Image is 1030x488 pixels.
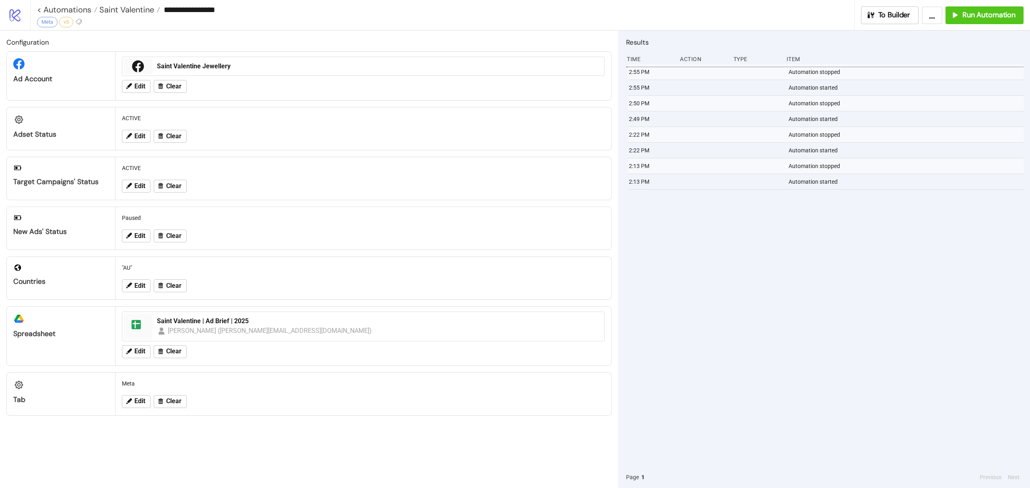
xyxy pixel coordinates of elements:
[134,133,145,140] span: Edit
[626,37,1024,47] h2: Results
[122,345,150,358] button: Edit
[134,348,145,355] span: Edit
[13,227,109,236] div: New Ads' Status
[37,6,97,14] a: < Automations
[788,111,1026,127] div: Automation started
[166,182,181,190] span: Clear
[154,345,187,358] button: Clear
[628,111,676,127] div: 2:49 PM
[628,96,676,111] div: 2:50 PM
[628,64,676,80] div: 2:55 PM
[13,329,109,338] div: Spreadsheet
[166,83,181,90] span: Clear
[733,51,780,67] div: Type
[166,282,181,289] span: Clear
[37,17,58,27] div: Meta
[166,133,181,140] span: Clear
[13,74,109,84] div: Ad Account
[786,51,1024,67] div: Item
[788,174,1026,189] div: Automation started
[946,6,1024,24] button: Run Automation
[861,6,919,24] button: To Builder
[13,130,109,139] div: Adset Status
[119,160,608,176] div: ACTIVE
[122,180,150,193] button: Edit
[788,64,1026,80] div: Automation stopped
[168,326,372,336] div: [PERSON_NAME] ([PERSON_NAME][EMAIL_ADDRESS][DOMAIN_NAME])
[166,398,181,405] span: Clear
[922,6,942,24] button: ...
[788,127,1026,142] div: Automation stopped
[122,279,150,292] button: Edit
[628,174,676,189] div: 2:13 PM
[154,230,187,242] button: Clear
[59,17,73,27] div: v5
[6,37,612,47] h2: Configuration
[13,395,109,404] div: Tab
[788,158,1026,174] div: Automation stopped
[962,10,1016,20] span: Run Automation
[788,143,1026,158] div: Automation started
[122,80,150,93] button: Edit
[788,80,1026,95] div: Automation started
[878,10,911,20] span: To Builder
[134,282,145,289] span: Edit
[639,473,647,482] button: 1
[977,473,1004,482] button: Previous
[154,180,187,193] button: Clear
[134,232,145,240] span: Edit
[13,177,109,187] div: Target Campaigns' Status
[13,277,109,286] div: Countries
[119,111,608,126] div: ACTIVE
[166,232,181,240] span: Clear
[97,6,160,14] a: Saint Valentine
[154,130,187,143] button: Clear
[628,158,676,174] div: 2:13 PM
[154,80,187,93] button: Clear
[166,348,181,355] span: Clear
[154,279,187,292] button: Clear
[1005,473,1022,482] button: Next
[154,395,187,408] button: Clear
[788,96,1026,111] div: Automation stopped
[122,130,150,143] button: Edit
[628,80,676,95] div: 2:55 PM
[119,210,608,226] div: Paused
[119,260,608,275] div: "AU"
[119,376,608,391] div: Meta
[134,398,145,405] span: Edit
[122,230,150,242] button: Edit
[122,395,150,408] button: Edit
[626,473,639,482] span: Page
[628,127,676,142] div: 2:22 PM
[134,182,145,190] span: Edit
[157,317,599,326] div: Saint Valentine | Ad Brief | 2025
[679,51,727,67] div: Action
[628,143,676,158] div: 2:22 PM
[157,62,599,71] div: Saint Valentine Jewellery
[626,51,674,67] div: Time
[134,83,145,90] span: Edit
[97,4,154,15] span: Saint Valentine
